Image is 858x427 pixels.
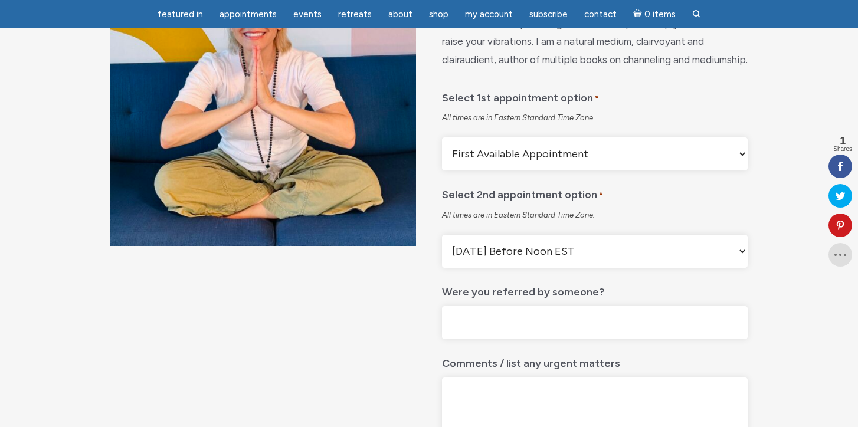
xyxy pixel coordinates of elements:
span: About [388,9,412,19]
label: Comments / list any urgent matters [442,349,620,373]
div: All times are in Eastern Standard Time Zone. [442,210,748,221]
a: Cart0 items [626,2,683,26]
a: Events [286,3,329,26]
span: My Account [465,9,513,19]
a: About [381,3,420,26]
label: Were you referred by someone? [442,277,605,301]
i: Cart [633,9,644,19]
a: featured in [150,3,210,26]
a: Shop [422,3,456,26]
div: All times are in Eastern Standard Time Zone. [442,113,748,123]
span: 0 items [644,10,676,19]
span: 1 [833,136,852,146]
a: Appointments [212,3,284,26]
span: Shares [833,146,852,152]
label: Select 1st appointment option [442,83,599,109]
span: featured in [158,9,203,19]
p: I offer mediumship readings and workshops to help you evolve and raise your vibrations. I am a na... [442,15,748,69]
span: Retreats [338,9,372,19]
span: Shop [429,9,448,19]
a: Contact [577,3,624,26]
a: Retreats [331,3,379,26]
label: Select 2nd appointment option [442,180,603,205]
span: Subscribe [529,9,568,19]
span: Events [293,9,322,19]
span: Appointments [220,9,277,19]
a: Subscribe [522,3,575,26]
a: My Account [458,3,520,26]
span: Contact [584,9,617,19]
